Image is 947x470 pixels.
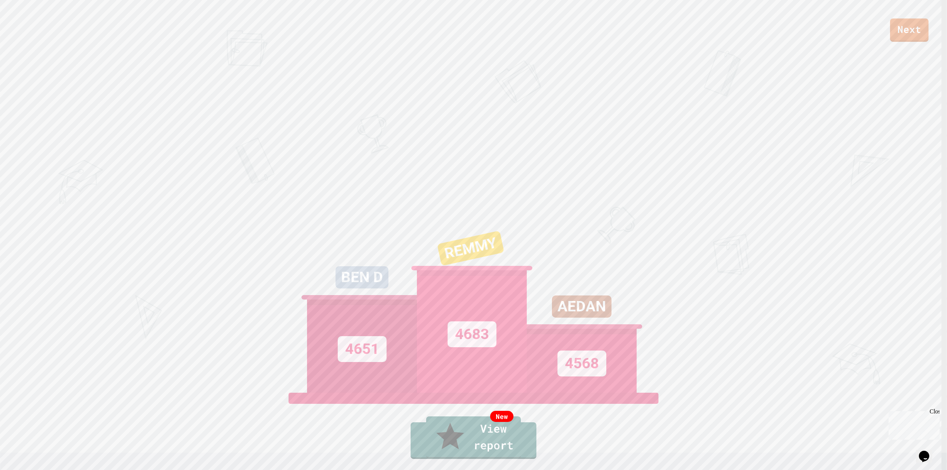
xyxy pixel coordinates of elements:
div: REMMY [437,231,504,266]
div: 4568 [557,351,606,376]
a: View report [426,416,521,459]
iframe: chat widget [886,408,940,440]
div: New [490,411,513,422]
div: 4651 [338,336,387,362]
div: 4683 [448,321,496,347]
a: Next [890,18,929,42]
div: BEN D [336,266,388,288]
div: AEDAN [552,295,611,318]
iframe: chat widget [916,440,940,463]
div: Chat with us now!Close [3,3,51,47]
